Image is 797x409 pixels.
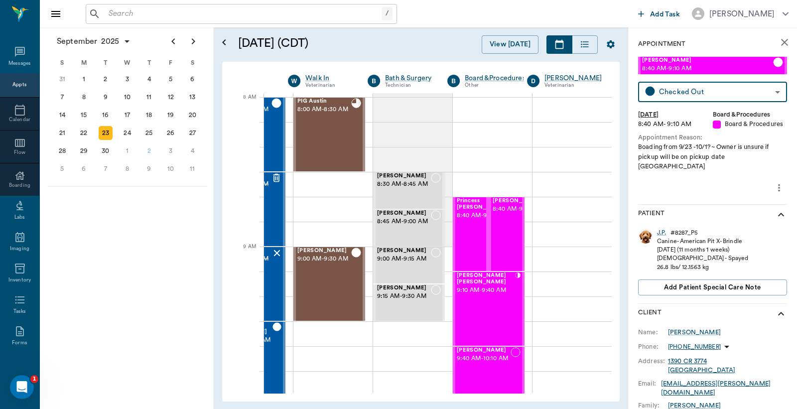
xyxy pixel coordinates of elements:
[185,144,199,158] div: Saturday, October 4, 2025
[46,4,66,24] button: Close drawer
[226,81,273,90] div: Technician
[382,7,393,20] div: /
[230,92,256,117] div: 8 AM
[661,381,771,396] a: [EMAIL_ADDRESS][PERSON_NAME][DOMAIN_NAME]
[457,354,511,364] span: 9:40 AM - 10:10 AM
[377,179,431,189] span: 8:30 AM - 8:45 AM
[55,34,99,48] span: September
[185,162,199,176] div: Saturday, October 11, 2025
[465,73,526,83] div: Board &Procedures
[638,133,787,142] div: Appointment Reason:
[465,81,526,90] div: Other
[373,284,445,321] div: NOT_CONFIRMED, 9:15 AM - 9:30 AM
[164,126,178,140] div: Friday, September 26, 2025
[142,90,156,104] div: Thursday, September 11, 2025
[55,72,69,86] div: Sunday, August 31, 2025
[670,229,698,237] div: # 8287_P5
[709,8,775,20] div: [PERSON_NAME]
[121,108,134,122] div: Wednesday, September 17, 2025
[99,90,113,104] div: Tuesday, September 9, 2025
[638,229,653,244] img: Profile Image
[775,209,787,221] svg: show more
[668,343,721,351] p: [PHONE_NUMBER]
[77,90,91,104] div: Monday, September 8, 2025
[453,197,489,272] div: CHECKED_IN, 8:40 AM - 9:10 AM
[99,108,113,122] div: Tuesday, September 16, 2025
[659,86,771,98] div: Checked Out
[293,247,365,321] div: CHECKED_OUT, 9:00 AM - 9:30 AM
[657,229,666,237] div: J.P.
[638,328,668,337] div: Name:
[544,73,602,83] div: [PERSON_NAME]
[297,254,351,264] span: 9:00 AM - 9:30 AM
[10,375,34,399] iframe: Intercom live chat
[55,144,69,158] div: Sunday, September 28, 2025
[482,35,538,54] button: View [DATE]
[142,162,156,176] div: Thursday, October 9, 2025
[457,198,507,211] span: Princess [PERSON_NAME]
[377,217,431,227] span: 8:45 AM - 9:00 AM
[77,108,91,122] div: Monday, September 15, 2025
[12,339,27,347] div: Forms
[447,75,460,87] div: B
[185,126,199,140] div: Saturday, September 27, 2025
[489,197,525,272] div: CHECKED_OUT, 8:40 AM - 9:10 AM
[377,285,431,291] span: [PERSON_NAME]
[8,276,31,284] div: Inventory
[164,90,178,104] div: Friday, September 12, 2025
[638,379,661,388] div: Email:
[638,308,662,320] p: Client
[8,60,31,67] div: Messages
[142,108,156,122] div: Thursday, September 18, 2025
[771,179,787,196] button: more
[668,358,735,373] a: 1390 CR 3774[GEOGRAPHIC_DATA]
[305,73,353,83] a: Walk In
[138,55,160,70] div: T
[493,204,542,214] span: 8:40 AM - 9:10 AM
[293,97,365,172] div: READY_TO_CHECKOUT, 8:00 AM - 8:30 AM
[164,72,178,86] div: Friday, September 5, 2025
[297,105,351,115] span: 8:00 AM - 8:30 AM
[164,108,178,122] div: Friday, September 19, 2025
[288,75,300,87] div: W
[657,246,748,254] div: [DATE] (11 months 1 weeks)
[385,73,432,83] a: Bath & Surgery
[99,34,121,48] span: 2025
[52,31,136,51] button: September2025
[642,57,773,64] span: [PERSON_NAME]
[226,73,273,83] a: Appt Tech
[634,4,684,23] button: Add Task
[121,90,134,104] div: Wednesday, September 10, 2025
[164,162,178,176] div: Friday, October 10, 2025
[142,126,156,140] div: Thursday, September 25, 2025
[99,162,113,176] div: Tuesday, October 7, 2025
[218,23,230,62] button: Open calendar
[638,142,787,171] div: Boading from 9/23 -10/1?~ Owner is unsure if pickup will be on pickup date [GEOGRAPHIC_DATA]
[373,247,445,284] div: NOT_CONFIRMED, 9:00 AM - 9:15 AM
[297,248,351,254] span: [PERSON_NAME]
[377,291,431,301] span: 9:15 AM - 9:30 AM
[185,72,199,86] div: Saturday, September 6, 2025
[73,55,95,70] div: M
[160,55,182,70] div: F
[117,55,138,70] div: W
[12,81,26,89] div: Appts
[544,81,602,90] div: Veterinarian
[14,214,25,221] div: Labs
[105,7,382,21] input: Search
[121,72,134,86] div: Wednesday, September 3, 2025
[373,172,445,209] div: NOT_CONFIRMED, 8:30 AM - 8:45 AM
[638,120,713,129] div: 8:40 AM - 9:10 AM
[377,210,431,217] span: [PERSON_NAME]
[664,282,761,293] span: Add patient Special Care Note
[183,31,203,51] button: Next page
[668,328,721,337] a: [PERSON_NAME]
[638,342,668,351] div: Phone:
[99,126,113,140] div: Tuesday, September 23, 2025
[121,162,134,176] div: Wednesday, October 8, 2025
[30,375,38,383] span: 1
[305,81,353,90] div: Veterinarian
[163,31,183,51] button: Previous page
